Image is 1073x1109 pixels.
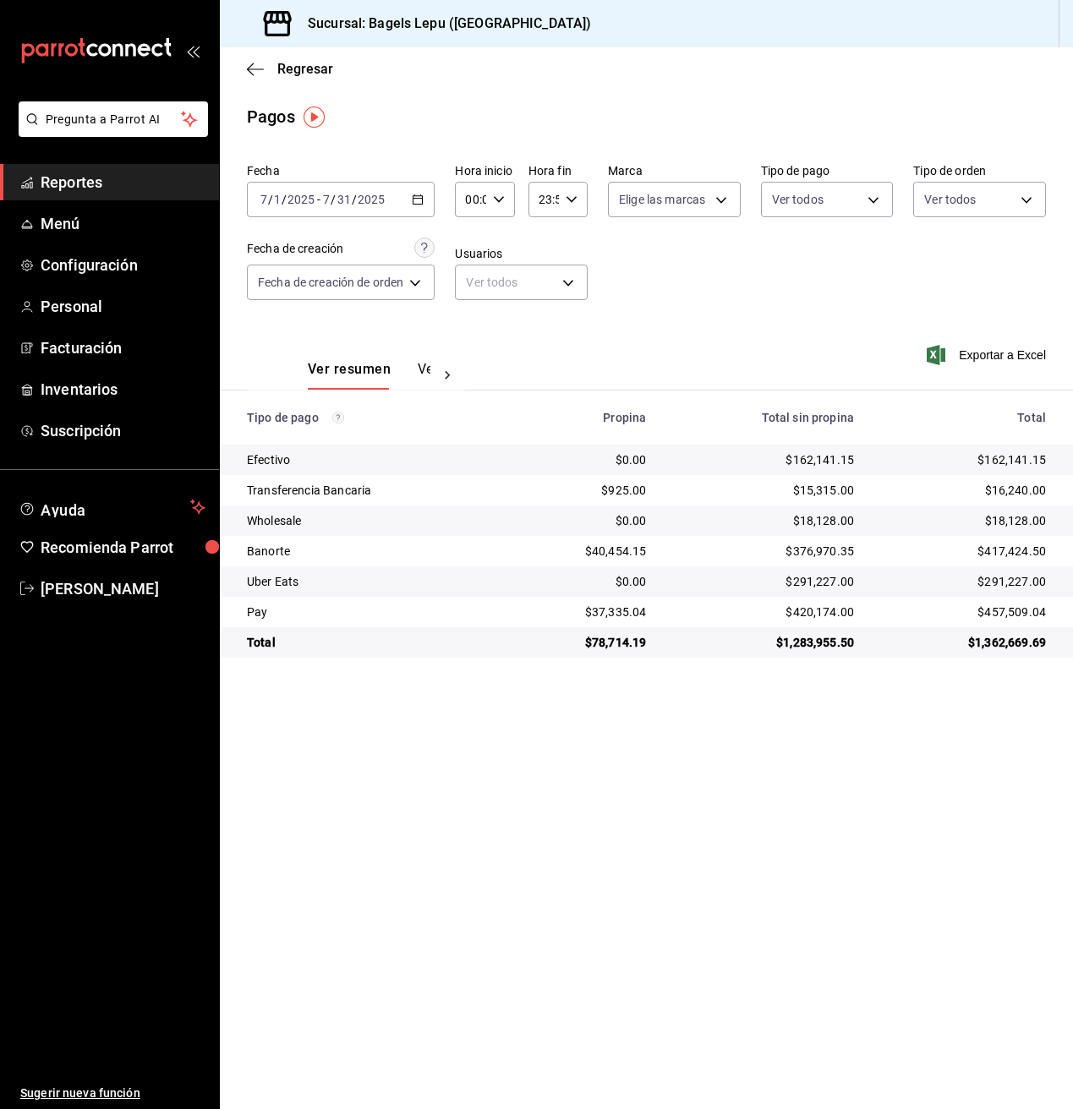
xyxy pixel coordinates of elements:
div: Pagos [247,104,295,129]
label: Tipo de orden [913,165,1046,177]
div: $18,128.00 [673,512,854,529]
div: $291,227.00 [881,573,1046,590]
span: Recomienda Parrot [41,536,205,559]
div: $420,174.00 [673,604,854,620]
span: Personal [41,295,205,318]
h3: Sucursal: Bagels Lepu ([GEOGRAPHIC_DATA]) [294,14,591,34]
div: $0.00 [520,573,646,590]
span: Ver todos [772,191,824,208]
input: -- [322,193,331,206]
span: Menú [41,212,205,235]
div: Total [247,634,493,651]
span: Elige las marcas [619,191,705,208]
input: ---- [357,193,386,206]
span: Sugerir nueva función [20,1084,205,1102]
div: Efectivo [247,451,493,468]
div: Wholesale [247,512,493,529]
div: $162,141.15 [673,451,854,468]
div: Tipo de pago [247,411,493,424]
a: Pregunta a Parrot AI [12,123,208,140]
button: Regresar [247,61,333,77]
div: $16,240.00 [881,482,1046,499]
div: $78,714.19 [520,634,646,651]
div: $15,315.00 [673,482,854,499]
button: Ver resumen [308,361,391,390]
label: Hora inicio [455,165,514,177]
input: -- [337,193,352,206]
div: Total sin propina [673,411,854,424]
div: $291,227.00 [673,573,854,590]
label: Usuarios [455,248,588,259]
span: / [282,193,287,206]
span: Ver todos [924,191,976,208]
span: Facturación [41,336,205,359]
div: navigation tabs [308,361,430,390]
span: Suscripción [41,419,205,442]
div: Banorte [247,543,493,560]
div: $0.00 [520,512,646,529]
button: open_drawer_menu [186,44,200,57]
label: Marca [608,165,741,177]
div: Fecha de creación [247,240,343,258]
span: - [317,193,320,206]
div: $925.00 [520,482,646,499]
div: $162,141.15 [881,451,1046,468]
div: $457,509.04 [881,604,1046,620]
div: $40,454.15 [520,543,646,560]
span: Fecha de creación de orden [258,274,403,291]
label: Fecha [247,165,435,177]
div: $376,970.35 [673,543,854,560]
span: Regresar [277,61,333,77]
span: Inventarios [41,378,205,401]
div: Propina [520,411,646,424]
span: Reportes [41,171,205,194]
input: -- [260,193,268,206]
input: -- [273,193,282,206]
span: / [352,193,357,206]
label: Tipo de pago [761,165,894,177]
div: $1,283,955.50 [673,634,854,651]
div: $37,335.04 [520,604,646,620]
img: Tooltip marker [304,107,325,128]
svg: Los pagos realizados con Pay y otras terminales son montos brutos. [332,412,344,423]
div: Transferencia Bancaria [247,482,493,499]
input: ---- [287,193,315,206]
button: Exportar a Excel [930,345,1046,365]
span: Configuración [41,254,205,276]
span: [PERSON_NAME] [41,577,205,600]
label: Hora fin [528,165,588,177]
span: Ayuda [41,497,183,517]
button: Ver pagos [418,361,481,390]
span: Pregunta a Parrot AI [46,111,182,128]
span: / [268,193,273,206]
div: Uber Eats [247,573,493,590]
button: Pregunta a Parrot AI [19,101,208,137]
div: $1,362,669.69 [881,634,1046,651]
div: Total [881,411,1046,424]
div: $18,128.00 [881,512,1046,529]
div: $417,424.50 [881,543,1046,560]
span: / [331,193,336,206]
div: $0.00 [520,451,646,468]
div: Pay [247,604,493,620]
div: Ver todos [455,265,588,300]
